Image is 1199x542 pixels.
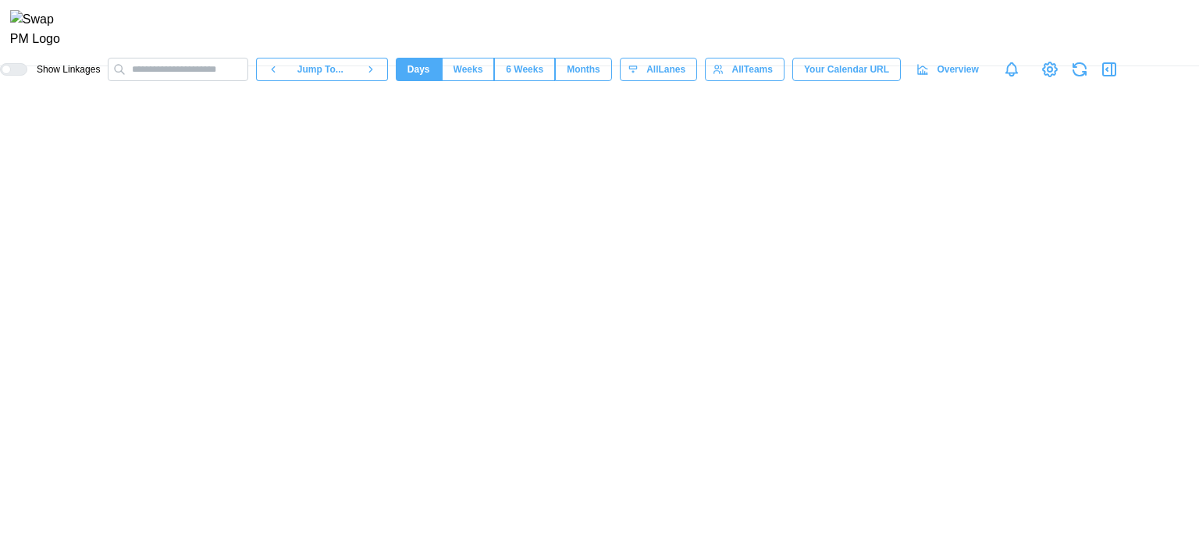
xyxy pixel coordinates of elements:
a: Notifications [998,56,1025,83]
button: Open Drawer [1098,58,1120,80]
span: All Teams [731,58,772,80]
button: Jump To... [290,58,354,81]
button: 6 Weeks [494,58,555,81]
button: Weeks [442,58,495,81]
button: Refresh Grid [1069,58,1090,80]
span: Show Linkages [27,63,100,76]
a: View Project [1039,58,1061,80]
span: 6 Weeks [506,58,543,80]
img: Swap PM Logo [10,10,73,49]
button: AllLanes [620,58,697,81]
span: Weeks [454,58,483,80]
button: Your Calendar URL [792,58,901,81]
span: Days [407,58,430,80]
span: Overview [937,58,978,80]
span: Your Calendar URL [804,58,889,80]
span: All Lanes [646,58,685,80]
span: Months [567,58,600,80]
button: Months [555,58,612,81]
button: AllTeams [705,58,785,81]
span: Jump To... [297,58,343,80]
button: Days [396,58,442,81]
a: Overview [909,58,991,81]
